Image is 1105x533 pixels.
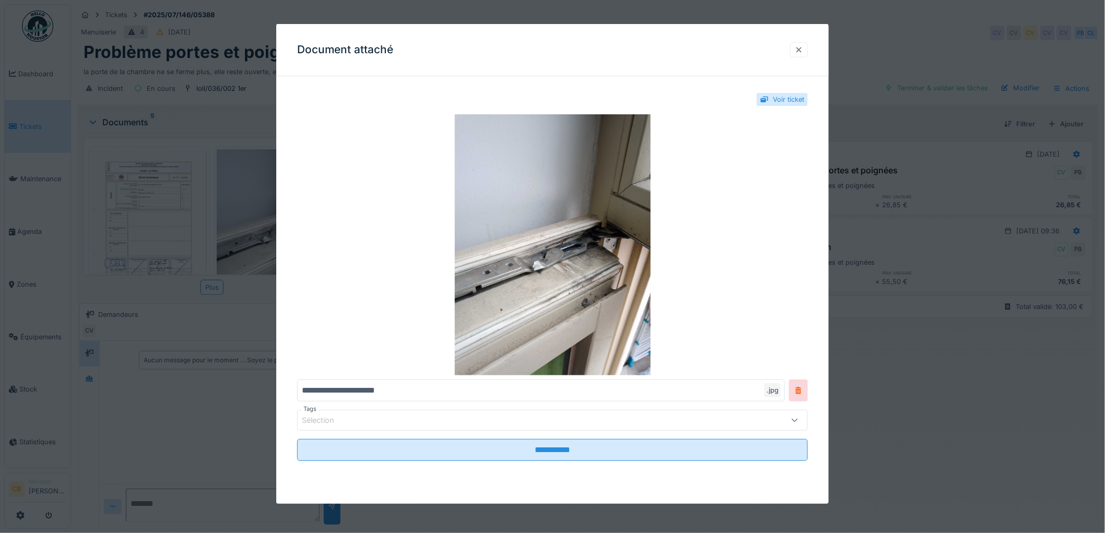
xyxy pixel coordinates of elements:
[301,405,319,413] label: Tags
[302,414,349,426] div: Sélection
[765,383,781,397] div: .jpg
[297,43,393,56] h3: Document attaché
[773,94,804,104] div: Voir ticket
[297,114,808,375] img: f1770b9d-bd4b-48e0-a888-28c8ea8c4273-IMG_20250708_105106_084.jpg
